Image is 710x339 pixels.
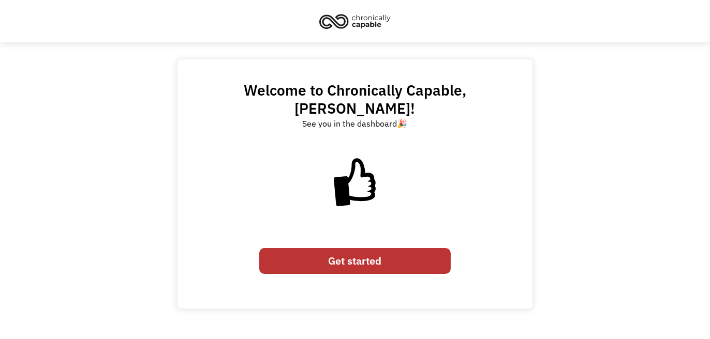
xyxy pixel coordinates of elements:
form: Email Form [259,243,451,279]
h2: Welcome to Chronically Capable, ! [188,81,522,117]
span: [PERSON_NAME] [295,99,411,118]
a: 🎉 [397,118,408,129]
a: Get started [259,248,451,274]
div: See you in the dashboard [303,117,408,130]
img: Chronically Capable logo [316,10,394,33]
